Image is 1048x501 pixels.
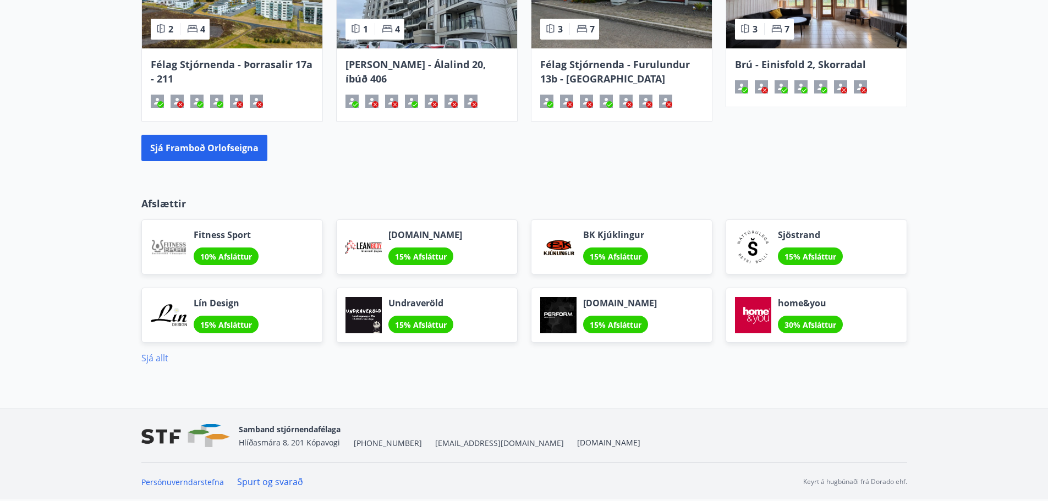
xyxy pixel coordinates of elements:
[345,95,359,108] div: Þráðlaust net
[619,95,633,108] div: Þurrkari
[141,477,224,487] a: Persónuverndarstefna
[540,58,690,85] span: Félag Stjórnenda - Furulundur 13b - [GEOGRAPHIC_DATA]
[755,80,768,93] div: Gæludýr
[395,320,447,330] span: 15% Afsláttur
[590,23,595,35] span: 7
[250,95,263,108] div: Hleðslustöð fyrir rafbíla
[775,80,788,93] div: Heitur pottur
[210,95,223,108] div: Þurrkari
[354,438,422,449] span: [PHONE_NUMBER]
[590,251,641,262] span: 15% Afsláttur
[363,23,368,35] span: 1
[425,95,438,108] div: Þurrkari
[200,320,252,330] span: 15% Afsláttur
[141,135,267,161] button: Sjá framboð orlofseigna
[239,424,341,434] span: Samband stjórnendafélaga
[141,196,907,211] p: Afslættir
[151,95,164,108] div: Þráðlaust net
[659,95,672,108] div: Hleðslustöð fyrir rafbíla
[237,476,303,488] a: Spurt og svarað
[540,95,553,108] div: Þráðlaust net
[230,95,243,108] div: Reykingar / Vape
[171,95,184,108] div: Gæludýr
[464,95,478,108] div: Hleðslustöð fyrir rafbíla
[583,297,657,309] span: [DOMAIN_NAME]
[590,320,641,330] span: 15% Afsláttur
[200,251,252,262] span: 10% Afsláttur
[239,437,340,448] span: Hlíðasmára 8, 201 Kópavogi
[735,58,866,71] span: Brú - Einisfold 2, Skorradal
[168,23,173,35] span: 2
[735,80,748,93] div: Þráðlaust net
[405,95,418,108] div: Þvottavél
[194,229,259,241] span: Fitness Sport
[803,477,907,487] p: Keyrt á hugbúnaði frá Dorado ehf.
[778,297,843,309] span: home&you
[388,229,462,241] span: [DOMAIN_NAME]
[583,229,648,241] span: BK Kjúklingur
[784,251,836,262] span: 15% Afsláttur
[190,95,204,108] div: Þvottavél
[580,95,593,108] div: Heitur pottur
[784,23,789,35] span: 7
[365,95,378,108] div: Gæludýr
[445,95,458,108] div: Reykingar / Vape
[435,438,564,449] span: [EMAIL_ADDRESS][DOMAIN_NAME]
[200,23,205,35] span: 4
[395,251,447,262] span: 15% Afsláttur
[639,95,652,108] div: Reykingar / Vape
[141,424,230,448] img: vjCaq2fThgY3EUYqSgpjEiBg6WP39ov69hlhuPVN.png
[194,297,259,309] span: Lín Design
[834,80,847,93] div: Reykingar / Vape
[784,320,836,330] span: 30% Afsláttur
[600,95,613,108] div: Þvottavél
[151,58,312,85] span: Félag Stjórnenda - Þorrasalir 17a - 211
[794,80,808,93] div: Þvottavél
[388,297,453,309] span: Undraveröld
[854,80,867,93] div: Hleðslustöð fyrir rafbíla
[395,23,400,35] span: 4
[141,352,168,364] a: Sjá allt
[753,23,758,35] span: 3
[577,437,640,448] a: [DOMAIN_NAME]
[385,95,398,108] div: Heitur pottur
[814,80,827,93] div: Þurrkari
[778,229,843,241] span: Sjöstrand
[558,23,563,35] span: 3
[345,58,486,85] span: [PERSON_NAME] - Álalind 20, íbúð 406
[560,95,573,108] div: Gæludýr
